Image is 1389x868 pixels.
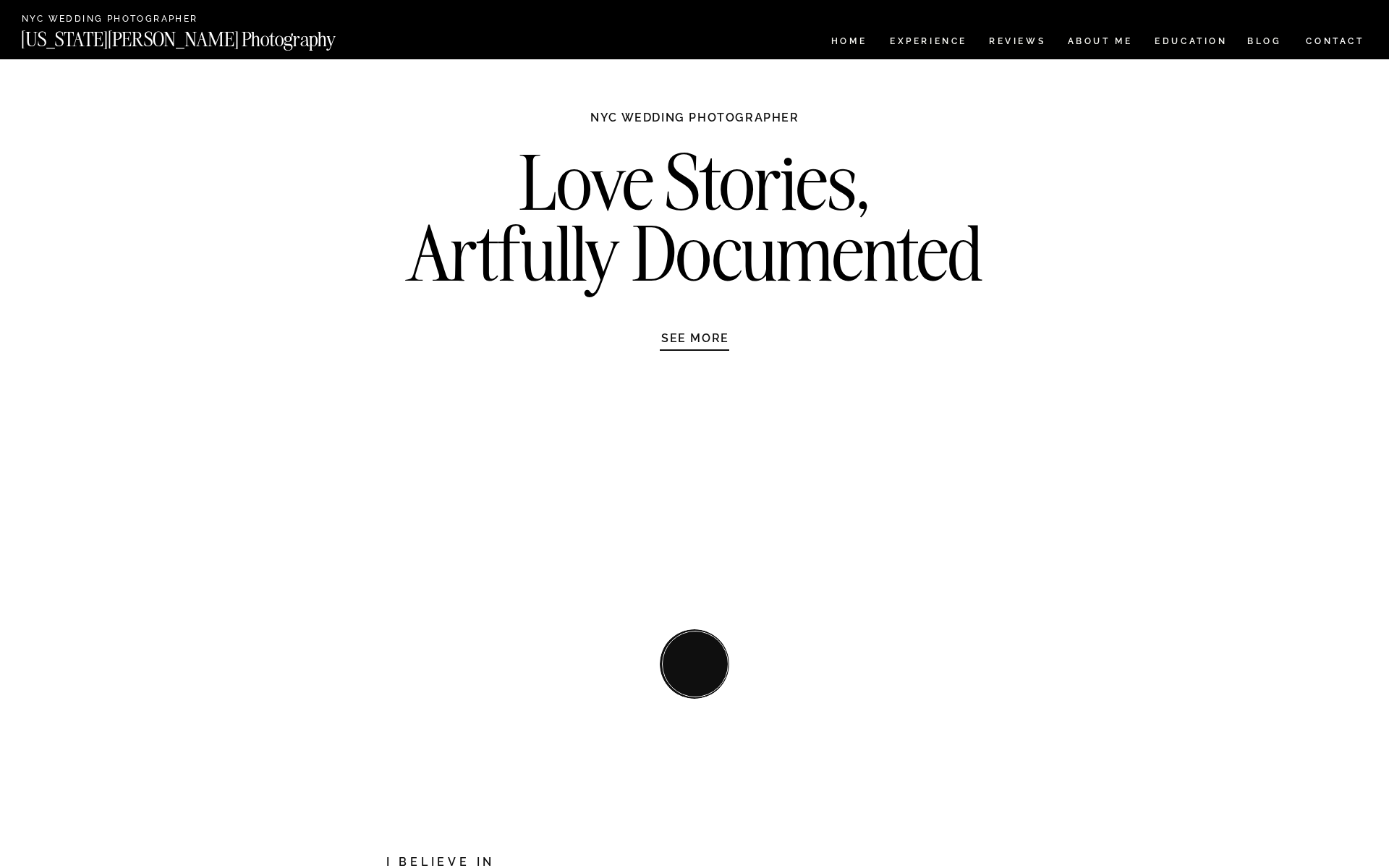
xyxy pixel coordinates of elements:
[1305,33,1365,49] a: CONTACT
[21,30,384,42] a: [US_STATE][PERSON_NAME] Photography
[559,110,831,139] h1: NYC WEDDING PHOTOGRAPHER
[391,147,998,299] h2: Love Stories, Artfully Documented
[890,37,966,49] a: Experience
[1067,37,1133,49] a: ABOUT ME
[1153,37,1229,49] a: EDUCATION
[1247,37,1282,49] a: BLOG
[626,331,764,345] a: SEE MORE
[828,37,870,49] a: HOME
[989,37,1043,49] a: REVIEWS
[22,14,239,25] a: NYC Wedding Photographer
